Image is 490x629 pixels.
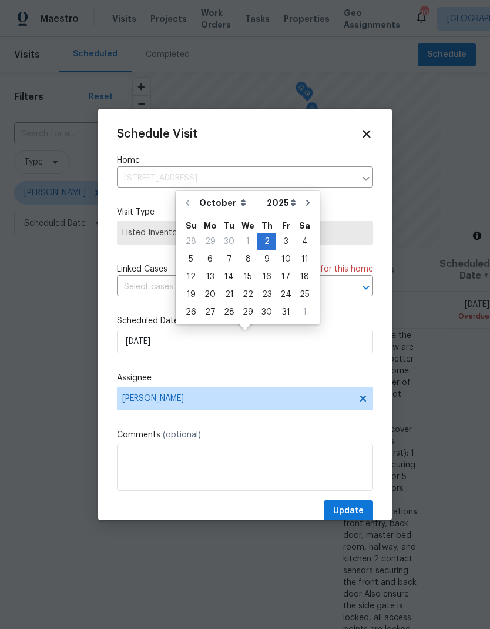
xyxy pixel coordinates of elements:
div: 8 [239,251,257,267]
div: Mon Oct 13 2025 [200,268,220,286]
span: Listed Inventory Diagnostic [122,227,368,239]
div: 13 [200,269,220,285]
div: 19 [182,286,200,303]
div: 20 [200,286,220,303]
abbr: Sunday [186,222,197,230]
div: Wed Oct 01 2025 [239,233,257,250]
abbr: Saturday [299,222,310,230]
div: 24 [276,286,296,303]
div: Tue Sep 30 2025 [220,233,239,250]
div: Sun Oct 26 2025 [182,303,200,321]
div: Sun Oct 12 2025 [182,268,200,286]
div: 10 [276,251,296,267]
div: 2 [257,233,276,250]
div: 6 [200,251,220,267]
button: Update [324,500,373,522]
div: 3 [276,233,296,250]
div: 29 [200,233,220,250]
div: Fri Oct 17 2025 [276,268,296,286]
label: Home [117,155,373,166]
div: Sat Oct 11 2025 [296,250,314,268]
div: Wed Oct 29 2025 [239,303,257,321]
div: Thu Oct 09 2025 [257,250,276,268]
div: 28 [220,304,239,320]
div: 18 [296,269,314,285]
div: Tue Oct 07 2025 [220,250,239,268]
div: Mon Sep 29 2025 [200,233,220,250]
span: [PERSON_NAME] [122,394,353,403]
label: Comments [117,429,373,441]
select: Month [196,194,264,212]
div: Fri Oct 31 2025 [276,303,296,321]
div: 11 [296,251,314,267]
span: (optional) [163,431,201,439]
div: Tue Oct 21 2025 [220,286,239,303]
div: Sat Oct 04 2025 [296,233,314,250]
div: Mon Oct 27 2025 [200,303,220,321]
input: M/D/YYYY [117,330,373,353]
div: Fri Oct 24 2025 [276,286,296,303]
div: Tue Oct 14 2025 [220,268,239,286]
div: Sun Oct 19 2025 [182,286,200,303]
span: Linked Cases [117,263,167,275]
div: Fri Oct 03 2025 [276,233,296,250]
label: Visit Type [117,206,373,218]
div: Sun Oct 05 2025 [182,250,200,268]
div: 5 [182,251,200,267]
div: 12 [182,269,200,285]
button: Open [358,279,374,296]
div: 4 [296,233,314,250]
abbr: Thursday [261,222,273,230]
div: Tue Oct 28 2025 [220,303,239,321]
input: Select cases [117,278,340,296]
button: Go to previous month [179,191,196,215]
div: 7 [220,251,239,267]
abbr: Wednesday [241,222,254,230]
div: Thu Oct 16 2025 [257,268,276,286]
div: 27 [200,304,220,320]
input: Enter in an address [117,169,355,188]
div: 30 [220,233,239,250]
div: 29 [239,304,257,320]
abbr: Friday [282,222,290,230]
abbr: Tuesday [224,222,234,230]
div: 9 [257,251,276,267]
div: 25 [296,286,314,303]
div: Thu Oct 02 2025 [257,233,276,250]
div: Wed Oct 15 2025 [239,268,257,286]
div: 21 [220,286,239,303]
div: 28 [182,233,200,250]
div: Fri Oct 10 2025 [276,250,296,268]
div: Sun Sep 28 2025 [182,233,200,250]
div: 14 [220,269,239,285]
div: Wed Oct 22 2025 [239,286,257,303]
label: Assignee [117,372,373,384]
select: Year [264,194,299,212]
div: 26 [182,304,200,320]
div: Thu Oct 23 2025 [257,286,276,303]
div: 22 [239,286,257,303]
div: 17 [276,269,296,285]
div: Mon Oct 06 2025 [200,250,220,268]
div: 16 [257,269,276,285]
div: Thu Oct 30 2025 [257,303,276,321]
div: Mon Oct 20 2025 [200,286,220,303]
span: Close [360,128,373,140]
span: Schedule Visit [117,128,197,140]
button: Go to next month [299,191,317,215]
div: 31 [276,304,296,320]
div: 1 [239,233,257,250]
abbr: Monday [204,222,217,230]
span: Update [333,504,364,518]
label: Scheduled Date [117,315,373,327]
div: 15 [239,269,257,285]
div: 30 [257,304,276,320]
div: Sat Oct 18 2025 [296,268,314,286]
div: 23 [257,286,276,303]
div: Wed Oct 08 2025 [239,250,257,268]
div: Sat Nov 01 2025 [296,303,314,321]
div: 1 [296,304,314,320]
div: Sat Oct 25 2025 [296,286,314,303]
